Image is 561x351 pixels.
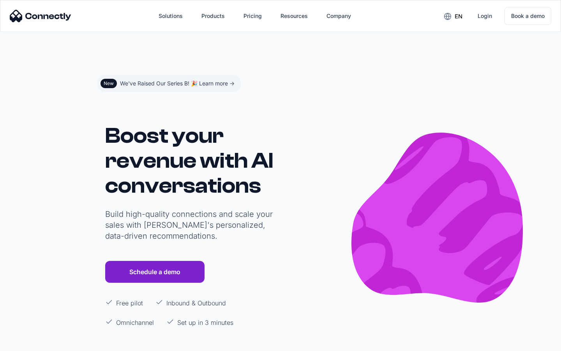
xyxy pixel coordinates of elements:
[159,11,183,21] div: Solutions
[105,123,277,198] h1: Boost your revenue with AI conversations
[243,11,262,21] div: Pricing
[97,75,241,92] a: NewWe've Raised Our Series B! 🎉 Learn more ->
[166,298,226,308] p: Inbound & Outbound
[455,11,462,22] div: en
[177,318,233,327] p: Set up in 3 minutes
[116,318,154,327] p: Omnichannel
[237,7,268,25] a: Pricing
[116,298,143,308] p: Free pilot
[8,337,47,348] aside: Language selected: English
[505,7,551,25] a: Book a demo
[10,10,71,22] img: Connectly Logo
[16,337,47,348] ul: Language list
[280,11,308,21] div: Resources
[201,11,225,21] div: Products
[104,80,114,87] div: New
[105,261,205,283] a: Schedule a demo
[471,7,498,25] a: Login
[120,78,235,89] div: We've Raised Our Series B! 🎉 Learn more ->
[105,209,277,241] p: Build high-quality connections and scale your sales with [PERSON_NAME]'s personalized, data-drive...
[478,11,492,21] div: Login
[326,11,351,21] div: Company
